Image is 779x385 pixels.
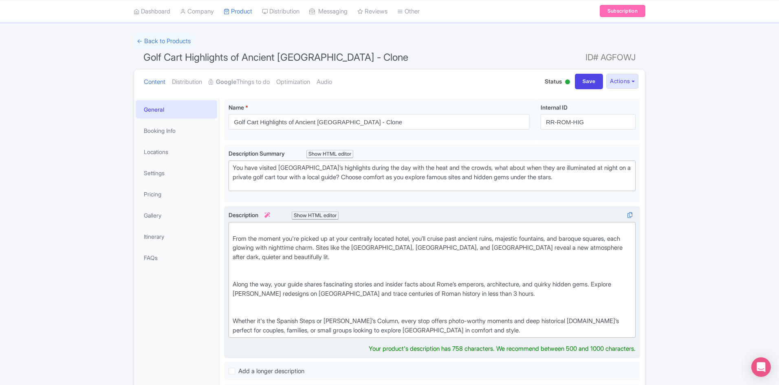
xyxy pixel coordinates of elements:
[229,211,271,218] span: Description
[143,51,408,63] span: Golf Cart Highlights of Ancient [GEOGRAPHIC_DATA] - Clone
[317,69,332,95] a: Audio
[606,74,638,89] button: Actions
[276,69,310,95] a: Optimization
[136,100,217,119] a: General
[585,49,636,66] span: ID# AGFOWJ
[233,308,632,335] div: Whether it's the Spanish Steps or [PERSON_NAME]’s Column, every stop offers photo-worthy moments ...
[136,143,217,161] a: Locations
[233,163,632,182] div: You have visited [GEOGRAPHIC_DATA]’s highlights during the day with the heat and the crowds, what...
[563,76,572,89] div: Active
[238,367,304,375] span: Add a longer description
[136,249,217,267] a: FAQs
[136,164,217,182] a: Settings
[369,344,636,354] div: Your product's description has 758 characters. We recommend between 500 and 1000 characters.
[172,69,202,95] a: Distribution
[136,185,217,203] a: Pricing
[575,74,603,89] input: Save
[292,211,339,220] div: Show HTML editor
[545,77,562,86] span: Status
[229,150,286,157] span: Description Summary
[216,77,236,87] strong: Google
[233,271,632,308] div: Along the way, your guide shares fascinating stories and insider facts about Rome’s emperors, arc...
[751,357,771,377] div: Open Intercom Messenger
[134,33,194,49] a: ← Back to Products
[600,5,645,17] a: Subscription
[306,150,353,158] div: Show HTML editor
[229,104,244,111] span: Name
[144,69,165,95] a: Content
[233,225,632,271] div: From the moment you're picked up at your centrally located hotel, you’ll cruise past ancient ruin...
[541,104,568,111] span: Internal ID
[209,69,270,95] a: GoogleThings to do
[136,227,217,246] a: Itinerary
[136,206,217,224] a: Gallery
[136,121,217,140] a: Booking Info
